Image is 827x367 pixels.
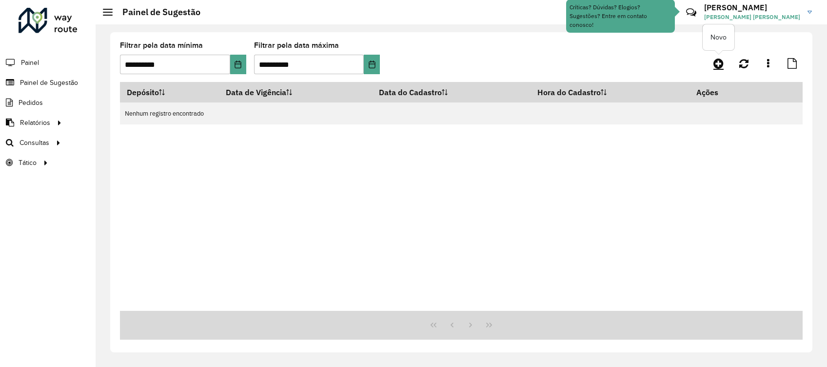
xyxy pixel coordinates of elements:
th: Depósito [120,82,219,102]
button: Choose Date [364,55,380,74]
th: Data do Cadastro [373,82,531,102]
label: Filtrar pela data mínima [120,40,203,51]
button: Choose Date [230,55,246,74]
th: Hora do Cadastro [531,82,689,102]
span: Consultas [20,138,49,148]
span: Painel de Sugestão [20,78,78,88]
td: Nenhum registro encontrado [120,102,803,124]
span: Pedidos [19,98,43,108]
h3: [PERSON_NAME] [704,3,800,12]
th: Ações [689,82,748,102]
span: [PERSON_NAME] [PERSON_NAME] [704,13,800,21]
a: Contato Rápido [681,2,702,23]
span: Painel [21,58,39,68]
h2: Painel de Sugestão [113,7,200,18]
label: Filtrar pela data máxima [254,40,339,51]
span: Tático [19,158,37,168]
div: Novo [703,24,734,50]
span: Relatórios [20,118,50,128]
th: Data de Vigência [219,82,373,102]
